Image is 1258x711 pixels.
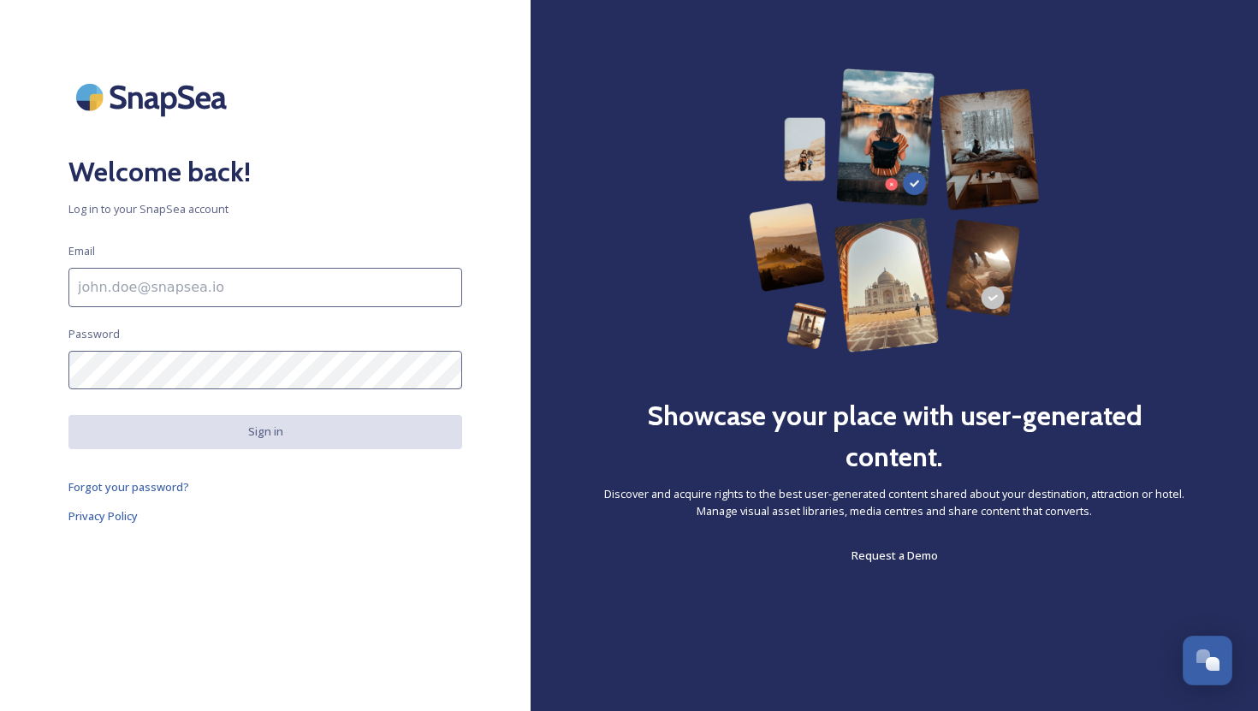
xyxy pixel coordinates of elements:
a: Forgot your password? [68,477,462,497]
h2: Showcase your place with user-generated content. [599,395,1190,477]
span: Password [68,326,120,342]
button: Sign in [68,415,462,448]
img: SnapSea Logo [68,68,240,126]
h2: Welcome back! [68,151,462,193]
button: Open Chat [1183,636,1232,685]
span: Email [68,243,95,259]
span: Forgot your password? [68,479,189,495]
span: Privacy Policy [68,508,138,524]
span: Log in to your SnapSea account [68,201,462,217]
span: Request a Demo [852,548,938,563]
img: 63b42ca75bacad526042e722_Group%20154-p-800.png [749,68,1039,353]
span: Discover and acquire rights to the best user-generated content shared about your destination, att... [599,486,1190,518]
input: john.doe@snapsea.io [68,268,462,307]
a: Privacy Policy [68,506,462,526]
a: Request a Demo [852,545,938,566]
